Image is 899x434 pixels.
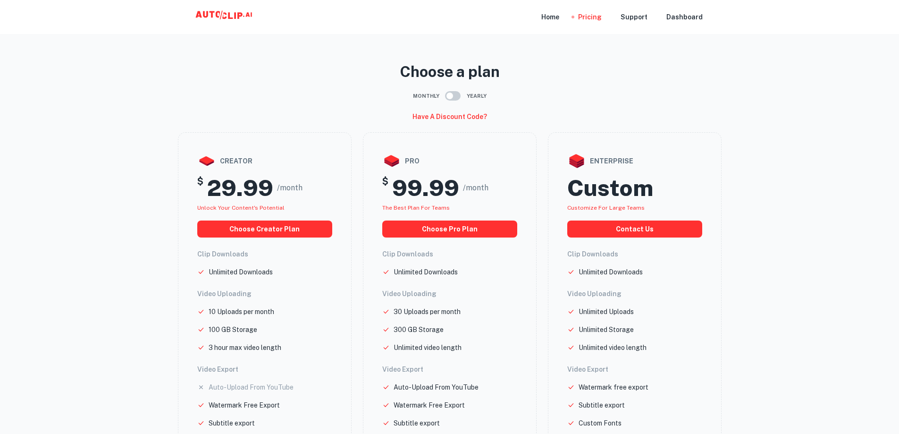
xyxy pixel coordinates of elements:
[567,364,702,374] h6: Video Export
[197,204,285,211] span: Unlock your Content's potential
[197,289,332,299] h6: Video Uploading
[413,92,439,100] span: Monthly
[579,306,634,317] p: Unlimited Uploads
[463,182,488,194] span: /month
[467,92,487,100] span: Yearly
[209,418,255,428] p: Subtitle export
[209,306,274,317] p: 10 Uploads per month
[579,267,643,277] p: Unlimited Downloads
[197,364,332,374] h6: Video Export
[197,249,332,259] h6: Clip Downloads
[209,342,281,353] p: 3 hour max video length
[394,306,461,317] p: 30 Uploads per month
[207,174,273,202] h2: 29.99
[567,174,653,202] h2: Custom
[567,221,702,238] button: Contact us
[382,289,517,299] h6: Video Uploading
[394,324,444,335] p: 300 GB Storage
[394,382,479,392] p: Auto-Upload From YouTube
[394,267,458,277] p: Unlimited Downloads
[277,182,302,194] span: /month
[394,342,462,353] p: Unlimited video length
[567,289,702,299] h6: Video Uploading
[579,342,647,353] p: Unlimited video length
[382,221,517,238] button: choose pro plan
[412,111,487,122] h6: Have a discount code?
[197,174,203,202] h5: $
[394,418,440,428] p: Subtitle export
[579,382,648,392] p: Watermark free export
[579,400,625,410] p: Subtitle export
[392,174,459,202] h2: 99.99
[197,221,332,238] button: choose creator plan
[567,249,702,259] h6: Clip Downloads
[209,382,294,392] p: Auto-Upload From YouTube
[567,152,702,170] div: enterprise
[567,204,645,211] span: Customize for large teams
[209,267,273,277] p: Unlimited Downloads
[394,400,465,410] p: Watermark Free Export
[178,60,722,83] p: Choose a plan
[209,324,257,335] p: 100 GB Storage
[579,418,622,428] p: Custom Fonts
[382,249,517,259] h6: Clip Downloads
[382,204,450,211] span: The best plan for teams
[197,152,332,170] div: creator
[382,364,517,374] h6: Video Export
[209,400,280,410] p: Watermark Free Export
[409,109,491,125] button: Have a discount code?
[382,174,388,202] h5: $
[579,324,634,335] p: Unlimited Storage
[382,152,517,170] div: pro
